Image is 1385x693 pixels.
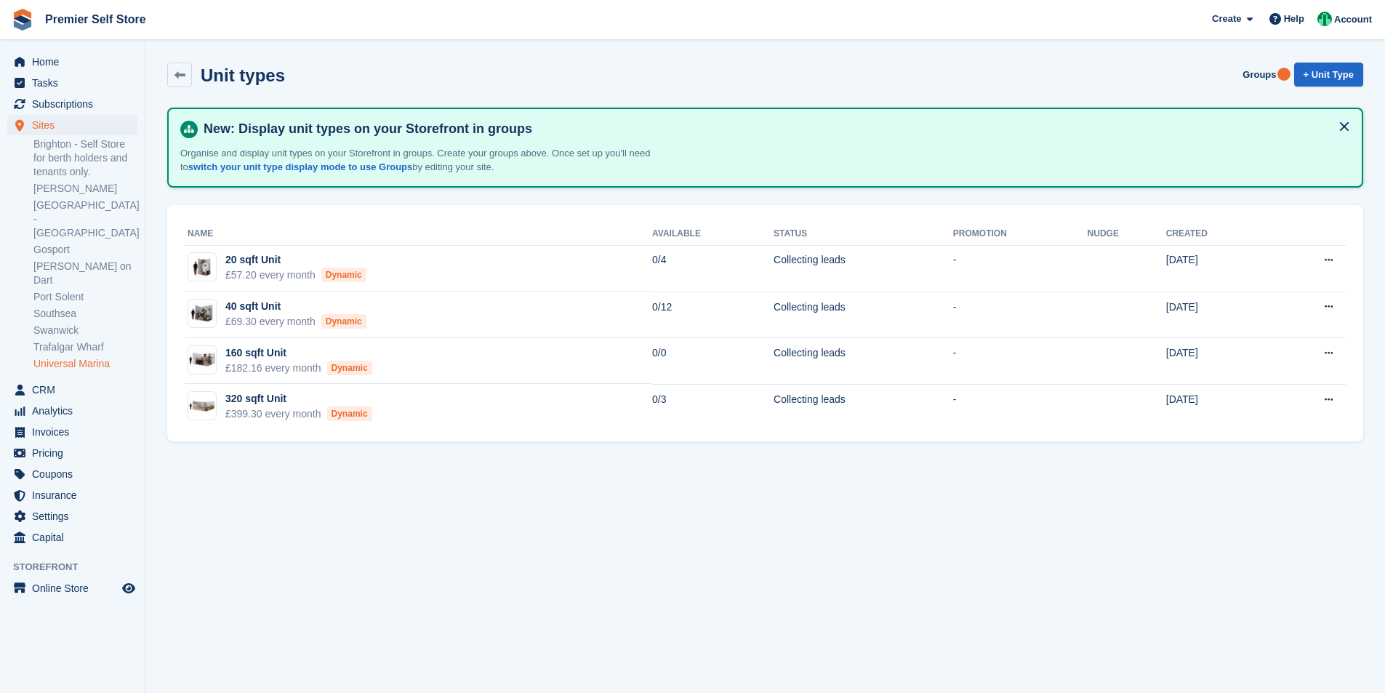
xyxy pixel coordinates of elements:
[953,223,1088,246] th: Promotion
[225,391,372,406] div: 320 sqft Unit
[1166,384,1270,430] td: [DATE]
[1166,245,1270,292] td: [DATE]
[120,580,137,597] a: Preview store
[32,464,119,484] span: Coupons
[188,349,216,370] img: 150-sqft-unit%20(1).jpg
[1277,68,1290,81] div: Tooltip anchor
[32,94,119,114] span: Subscriptions
[33,182,137,196] a: [PERSON_NAME]
[33,307,137,321] a: Southsea
[32,422,119,442] span: Invoices
[33,357,137,371] a: Universal Marina
[321,268,366,282] div: Dynamic
[32,115,119,135] span: Sites
[225,361,372,376] div: £182.16 every month
[774,223,953,246] th: Status
[33,243,137,257] a: Gosport
[1166,338,1270,385] td: [DATE]
[32,401,119,421] span: Analytics
[774,292,953,338] td: Collecting leads
[7,485,137,505] a: menu
[225,314,366,329] div: £69.30 every month
[327,361,372,375] div: Dynamic
[32,485,119,505] span: Insurance
[185,223,652,246] th: Name
[652,245,774,292] td: 0/4
[225,345,372,361] div: 160 sqft Unit
[7,73,137,93] a: menu
[188,161,412,172] a: switch your unit type display mode to use Groups
[1317,12,1332,26] img: Peter Pring
[1334,12,1372,27] span: Account
[7,464,137,484] a: menu
[7,578,137,598] a: menu
[1166,292,1270,338] td: [DATE]
[774,338,953,385] td: Collecting leads
[7,380,137,400] a: menu
[953,245,1088,292] td: -
[7,115,137,135] a: menu
[180,146,689,175] p: Organise and display unit types on your Storefront in groups. Create your groups above. Once set ...
[13,560,145,574] span: Storefront
[7,527,137,548] a: menu
[1212,12,1241,26] span: Create
[32,52,119,72] span: Home
[953,384,1088,430] td: -
[774,384,953,430] td: Collecting leads
[953,292,1088,338] td: -
[39,7,152,31] a: Premier Self Store
[188,303,216,324] img: 40-sqft-unit%20(1).jpg
[7,401,137,421] a: menu
[225,299,366,314] div: 40 sqft Unit
[1237,63,1282,87] a: Groups
[225,252,366,268] div: 20 sqft Unit
[1294,63,1363,87] a: + Unit Type
[953,338,1088,385] td: -
[12,9,33,31] img: stora-icon-8386f47178a22dfd0bd8f6a31ec36ba5ce8667c1dd55bd0f319d3a0aa187defe.svg
[188,257,216,278] img: 20-sqft-unit%20(2).jpg
[225,268,366,283] div: £57.20 every month
[32,380,119,400] span: CRM
[225,406,372,422] div: £399.30 every month
[652,338,774,385] td: 0/0
[33,260,137,287] a: [PERSON_NAME] on Dart
[7,506,137,526] a: menu
[7,52,137,72] a: menu
[7,422,137,442] a: menu
[198,121,1350,137] h4: New: Display unit types on your Storefront in groups
[774,245,953,292] td: Collecting leads
[1166,223,1270,246] th: Created
[33,199,137,240] a: [GEOGRAPHIC_DATA] - [GEOGRAPHIC_DATA]
[327,406,372,421] div: Dynamic
[32,443,119,463] span: Pricing
[188,396,216,417] img: 300-sqft-unit%20(1).jpg
[32,578,119,598] span: Online Store
[33,290,137,304] a: Port Solent
[652,384,774,430] td: 0/3
[32,527,119,548] span: Capital
[652,292,774,338] td: 0/12
[32,73,119,93] span: Tasks
[33,340,137,354] a: Trafalgar Wharf
[321,314,366,329] div: Dynamic
[201,65,285,85] h2: Unit types
[33,324,137,337] a: Swanwick
[652,223,774,246] th: Available
[1088,223,1166,246] th: Nudge
[1284,12,1304,26] span: Help
[32,506,119,526] span: Settings
[7,443,137,463] a: menu
[33,137,137,179] a: Brighton - Self Store for berth holders and tenants only.
[7,94,137,114] a: menu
